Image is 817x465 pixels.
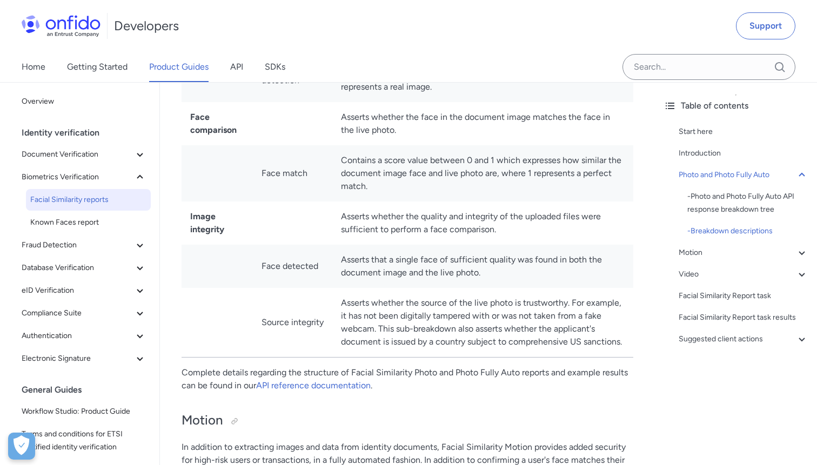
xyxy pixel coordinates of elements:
[687,225,808,238] div: - Breakdown descriptions
[30,193,146,206] span: Facial Similarity reports
[679,125,808,138] a: Start here
[182,366,633,392] p: Complete details regarding the structure of Facial Similarity Photo and Photo Fully Auto reports ...
[30,216,146,229] span: Known Faces report
[265,52,285,82] a: SDKs
[149,52,209,82] a: Product Guides
[22,261,133,274] span: Database Verification
[332,201,633,245] td: Asserts whether the quality and integrity of the uploaded files were sufficient to perform a face...
[332,145,633,201] td: Contains a score value between 0 and 1 which expresses how similar the document image face and li...
[679,311,808,324] a: Facial Similarity Report task results
[22,239,133,252] span: Fraud Detection
[664,99,808,112] div: Table of contents
[114,17,179,35] h1: Developers
[22,95,146,108] span: Overview
[736,12,795,39] a: Support
[17,325,151,347] button: Authentication
[332,288,633,358] td: Asserts whether the source of the live photo is trustworthy. For example, it has not been digital...
[22,405,146,418] span: Workflow Studio: Product Guide
[17,280,151,301] button: eID Verification
[22,52,45,82] a: Home
[679,333,808,346] a: Suggested client actions
[17,348,151,369] button: Electronic Signature
[679,268,808,281] a: Video
[190,112,237,135] strong: Face comparison
[26,189,151,211] a: Facial Similarity reports
[332,245,633,288] td: Asserts that a single face of sufficient quality was found in both the document image and the liv...
[22,428,146,454] span: Terms and conditions for ETSI certified identity verification
[22,148,133,161] span: Document Verification
[253,288,332,358] td: Source integrity
[22,307,133,320] span: Compliance Suite
[67,52,128,82] a: Getting Started
[22,171,133,184] span: Biometrics Verification
[687,225,808,238] a: -Breakdown descriptions
[8,433,35,460] button: Open Preferences
[190,211,224,234] strong: Image integrity
[8,433,35,460] div: Cookie Preferences
[182,412,633,430] h2: Motion
[17,91,151,112] a: Overview
[17,144,151,165] button: Document Verification
[256,380,371,390] a: API reference documentation
[332,102,633,145] td: Asserts whether the face in the document image matches the face in the live photo.
[687,190,808,216] div: - Photo and Photo Fully Auto API response breakdown tree
[687,190,808,216] a: -Photo and Photo Fully Auto API response breakdown tree
[17,166,151,188] button: Biometrics Verification
[22,15,101,37] img: Onfido Logo
[22,284,133,297] span: eID Verification
[22,352,133,365] span: Electronic Signature
[679,169,808,181] a: Photo and Photo Fully Auto
[26,212,151,233] a: Known Faces report
[22,122,155,144] div: Identity verification
[230,52,243,82] a: API
[622,54,795,80] input: Onfido search input field
[679,147,808,160] a: Introduction
[17,257,151,279] button: Database Verification
[679,246,808,259] a: Motion
[17,302,151,324] button: Compliance Suite
[679,289,808,302] a: Facial Similarity Report task
[22,329,133,342] span: Authentication
[17,423,151,458] a: Terms and conditions for ETSI certified identity verification
[17,401,151,422] a: Workflow Studio: Product Guide
[22,379,155,401] div: General Guides
[253,245,332,288] td: Face detected
[17,234,151,256] button: Fraud Detection
[253,145,332,201] td: Face match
